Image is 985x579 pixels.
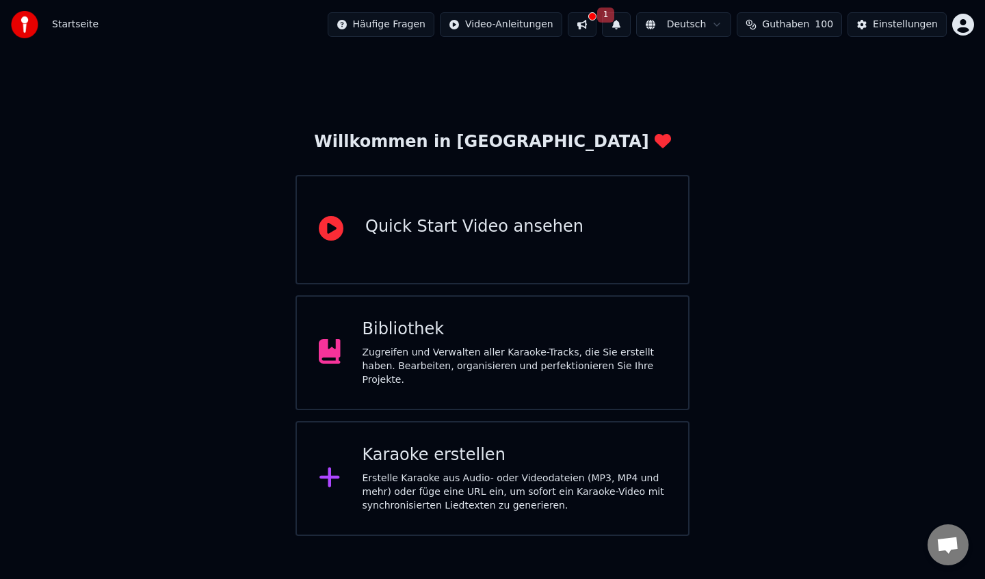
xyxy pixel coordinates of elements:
[440,12,562,37] button: Video-Anleitungen
[597,8,615,23] span: 1
[848,12,947,37] button: Einstellungen
[52,18,98,31] span: Startseite
[363,346,667,387] div: Zugreifen und Verwalten aller Karaoke-Tracks, die Sie erstellt haben. Bearbeiten, organisieren un...
[52,18,98,31] nav: breadcrumb
[11,11,38,38] img: youka
[363,319,667,340] div: Bibliothek
[873,18,938,31] div: Einstellungen
[762,18,809,31] span: Guthaben
[815,18,833,31] span: 100
[314,131,670,153] div: Willkommen in [GEOGRAPHIC_DATA]
[328,12,435,37] button: Häufige Fragen
[363,444,667,466] div: Karaoke erstellen
[737,12,842,37] button: Guthaben100
[602,12,631,37] button: 1
[928,524,969,565] div: Chat öffnen
[365,216,583,238] div: Quick Start Video ansehen
[363,472,667,513] div: Erstelle Karaoke aus Audio- oder Videodateien (MP3, MP4 und mehr) oder füge eine URL ein, um sofo...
